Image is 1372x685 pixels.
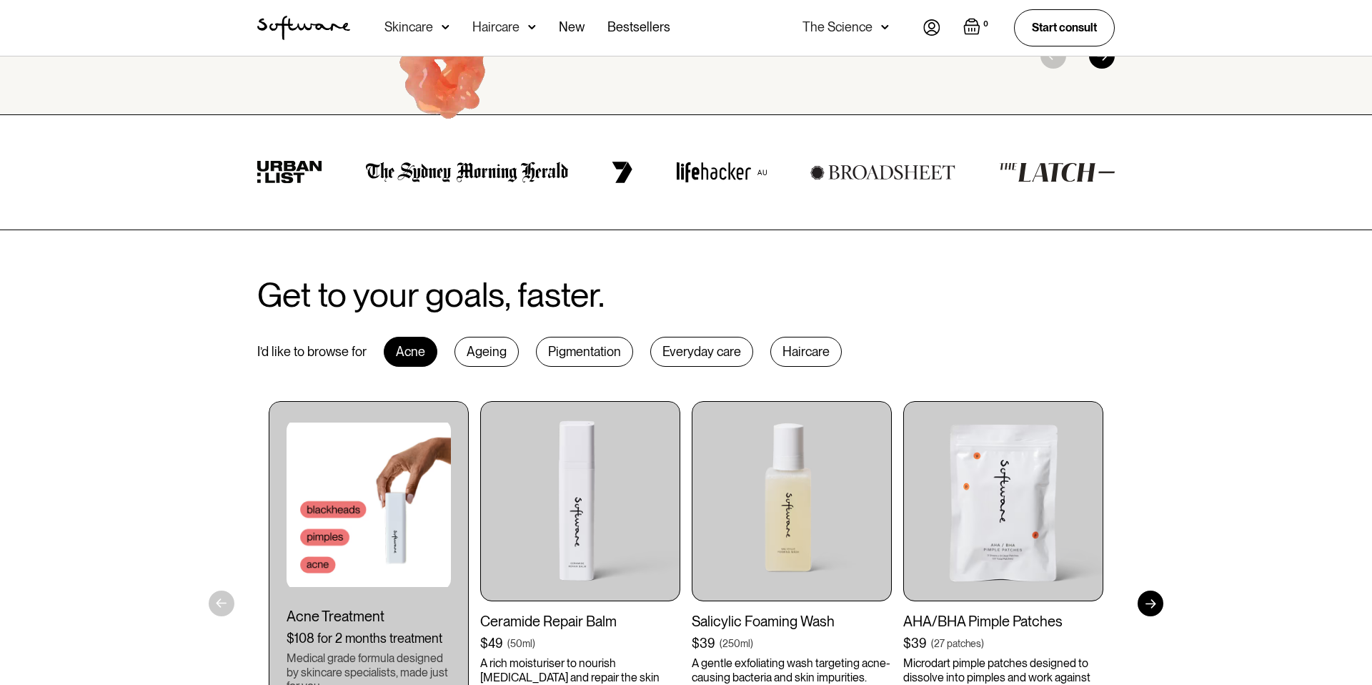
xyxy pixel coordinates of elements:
[480,613,680,630] div: Ceramide Repair Balm
[257,276,605,314] h2: Get to your goals, faster.
[510,636,532,651] div: 50ml
[981,636,984,651] div: )
[770,337,842,367] div: Haircare
[692,656,892,684] p: A gentle exfoliating wash targeting acne-causing bacteria and skin impurities.
[287,631,451,646] div: $108 for 2 months treatment
[507,636,510,651] div: (
[480,636,503,651] div: $49
[676,162,766,183] img: lifehacker logo
[692,613,892,630] div: Salicylic Foaming Wash
[1014,9,1115,46] a: Start consult
[934,636,981,651] div: 27 patches
[442,20,449,34] img: arrow down
[366,162,568,183] img: the Sydney morning herald logo
[931,636,934,651] div: (
[454,337,519,367] div: Ageing
[980,18,991,31] div: 0
[692,636,715,651] div: $39
[472,20,520,34] div: Haircare
[257,344,367,360] div: I’d like to browse for
[903,613,1103,630] div: AHA/BHA Pimple Patches
[650,337,753,367] div: Everyday care
[532,636,535,651] div: )
[257,16,350,40] img: Software Logo
[384,20,433,34] div: Skincare
[963,18,991,38] a: Open empty cart
[722,636,750,651] div: 250ml
[536,337,633,367] div: Pigmentation
[257,16,350,40] a: home
[384,337,437,367] div: Acne
[750,636,753,651] div: )
[810,164,955,180] img: broadsheet logo
[903,636,927,651] div: $39
[528,20,536,34] img: arrow down
[720,636,722,651] div: (
[257,161,322,184] img: urban list logo
[999,162,1115,182] img: the latch logo
[287,608,451,625] div: Acne Treatment
[881,20,889,34] img: arrow down
[802,20,873,34] div: The Science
